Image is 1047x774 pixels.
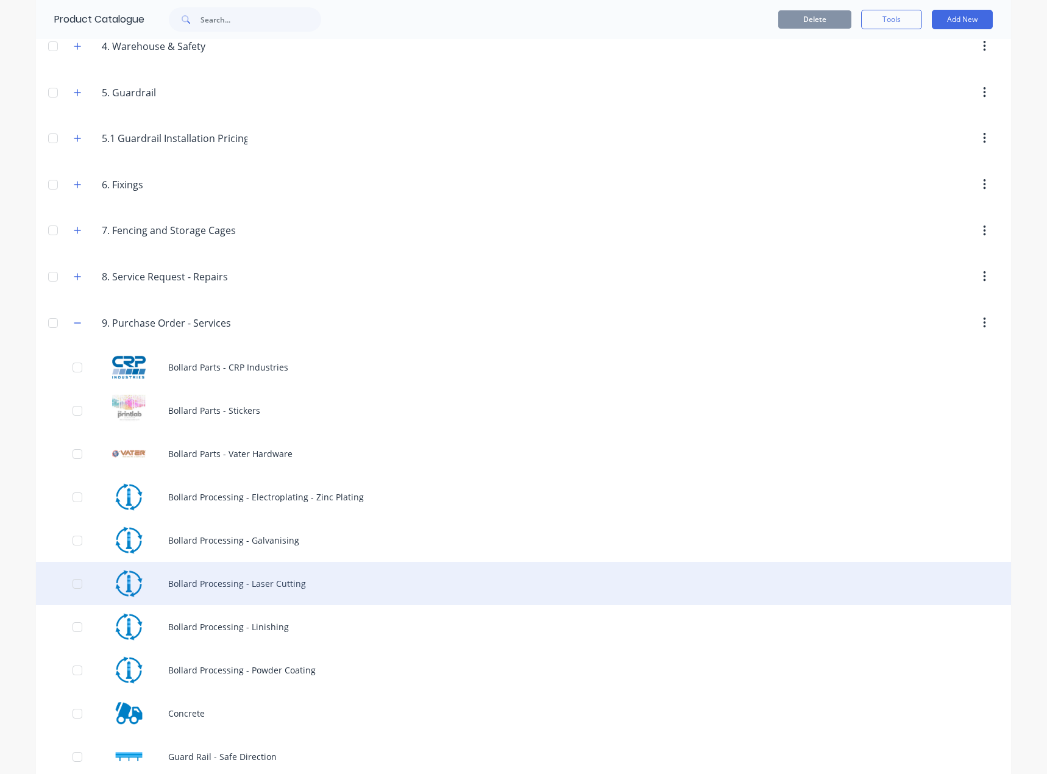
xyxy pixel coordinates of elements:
[102,131,247,146] input: Enter category name
[102,269,246,284] input: Enter category name
[36,432,1011,475] div: Bollard Parts - Vater HardwareBollard Parts - Vater Hardware
[36,389,1011,432] div: Bollard Parts - StickersBollard Parts - Stickers
[861,10,922,29] button: Tools
[36,346,1011,389] div: Bollard Parts - CRP IndustriesBollard Parts - CRP Industries
[102,223,246,238] input: Enter category name
[36,475,1011,519] div: Bollard Processing - Electroplating - Zinc PlatingBollard Processing - Electroplating - Zinc Plating
[932,10,993,29] button: Add New
[36,519,1011,562] div: Bollard Processing - GalvanisingBollard Processing - Galvanising
[36,692,1011,735] div: ConcreteConcrete
[778,10,851,29] button: Delete
[36,562,1011,605] div: Bollard Processing - Laser CuttingBollard Processing - Laser Cutting
[102,85,246,100] input: Enter category name
[102,316,246,330] input: Enter category name
[36,605,1011,648] div: Bollard Processing - LinishingBollard Processing - Linishing
[36,648,1011,692] div: Bollard Processing - Powder CoatingBollard Processing - Powder Coating
[201,7,321,32] input: Search...
[102,39,246,54] input: Enter category name
[102,177,246,192] input: Enter category name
